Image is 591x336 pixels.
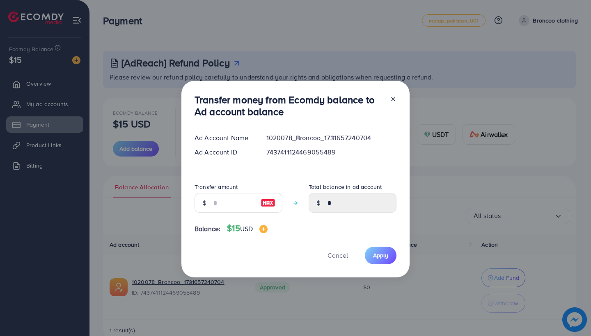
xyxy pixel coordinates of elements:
img: image [259,225,268,233]
div: 1020078_Broncoo_1731657240704 [260,133,403,143]
div: Ad Account Name [188,133,260,143]
span: Cancel [328,251,348,260]
span: Balance: [195,224,220,234]
label: Total balance in ad account [309,183,382,191]
span: Apply [373,251,388,259]
div: 7437411124469055489 [260,148,403,157]
h4: $15 [227,223,268,234]
img: image [261,198,275,208]
div: Ad Account ID [188,148,260,157]
button: Apply [365,247,396,264]
label: Transfer amount [195,183,238,191]
button: Cancel [317,247,358,264]
span: USD [240,224,253,233]
h3: Transfer money from Ecomdy balance to Ad account balance [195,94,383,118]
